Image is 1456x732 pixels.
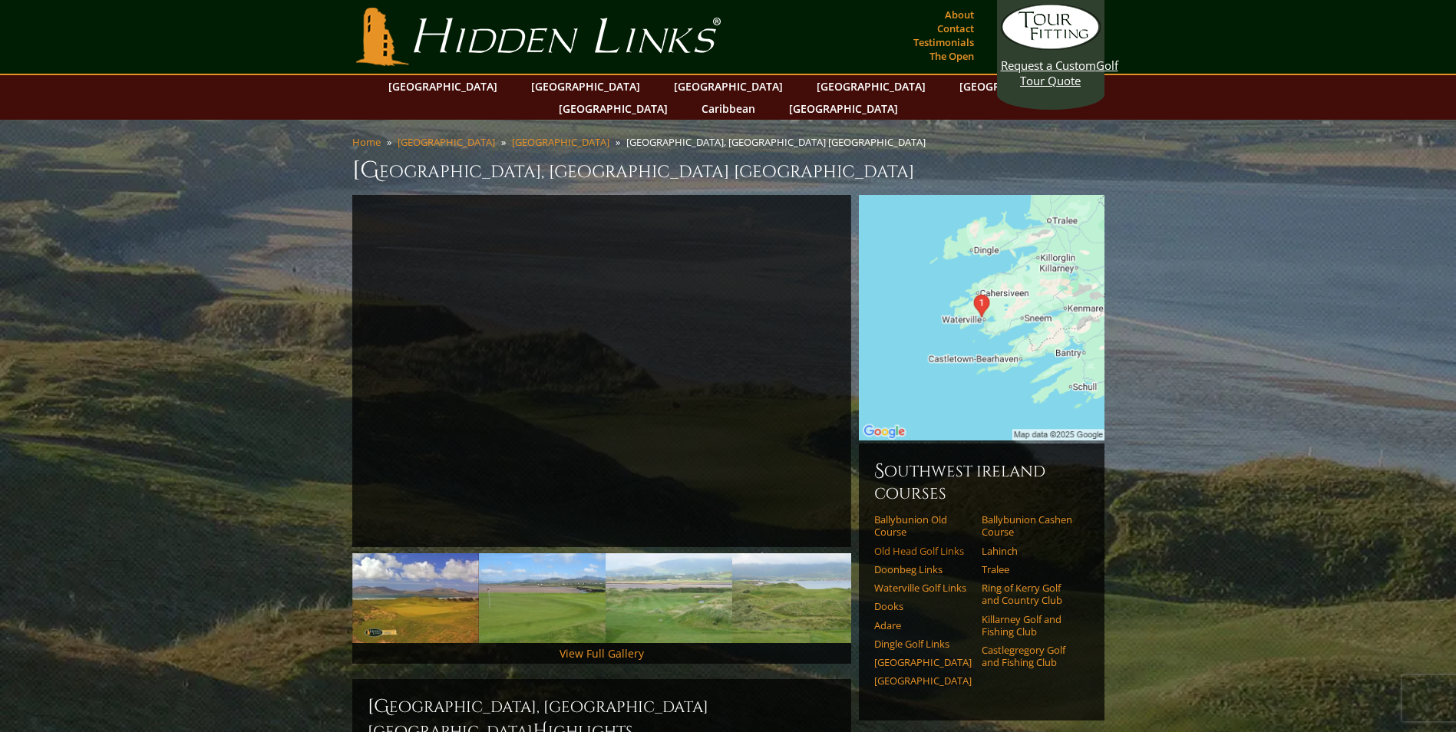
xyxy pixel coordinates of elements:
[874,459,1089,504] h6: Southwest Ireland Courses
[512,135,609,149] a: [GEOGRAPHIC_DATA]
[982,613,1079,638] a: Killarney Golf and Fishing Club
[874,545,972,557] a: Old Head Golf Links
[982,563,1079,575] a: Tralee
[666,75,791,97] a: [GEOGRAPHIC_DATA]
[933,18,978,39] a: Contact
[381,75,505,97] a: [GEOGRAPHIC_DATA]
[910,31,978,53] a: Testimonials
[941,4,978,25] a: About
[874,582,972,594] a: Waterville Golf Links
[859,195,1104,440] img: Google Map of Waterville Golf Links, Waterville Ireland
[874,656,972,668] a: [GEOGRAPHIC_DATA]
[809,75,933,97] a: [GEOGRAPHIC_DATA]
[694,97,763,120] a: Caribbean
[874,619,972,631] a: Adare
[926,45,978,67] a: The Open
[982,545,1079,557] a: Lahinch
[781,97,906,120] a: [GEOGRAPHIC_DATA]
[1001,4,1101,88] a: Request a CustomGolf Tour Quote
[982,644,1079,669] a: Castlegregory Golf and Fishing Club
[874,513,972,539] a: Ballybunion Old Course
[551,97,675,120] a: [GEOGRAPHIC_DATA]
[398,135,495,149] a: [GEOGRAPHIC_DATA]
[982,582,1079,607] a: Ring of Kerry Golf and Country Club
[874,674,972,687] a: [GEOGRAPHIC_DATA]
[874,638,972,650] a: Dingle Golf Links
[982,513,1079,539] a: Ballybunion Cashen Course
[626,135,932,149] li: [GEOGRAPHIC_DATA], [GEOGRAPHIC_DATA] [GEOGRAPHIC_DATA]
[874,563,972,575] a: Doonbeg Links
[1001,58,1096,73] span: Request a Custom
[874,600,972,612] a: Dooks
[952,75,1076,97] a: [GEOGRAPHIC_DATA]
[352,155,1104,186] h1: [GEOGRAPHIC_DATA], [GEOGRAPHIC_DATA] [GEOGRAPHIC_DATA]
[352,135,381,149] a: Home
[523,75,648,97] a: [GEOGRAPHIC_DATA]
[560,646,644,661] a: View Full Gallery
